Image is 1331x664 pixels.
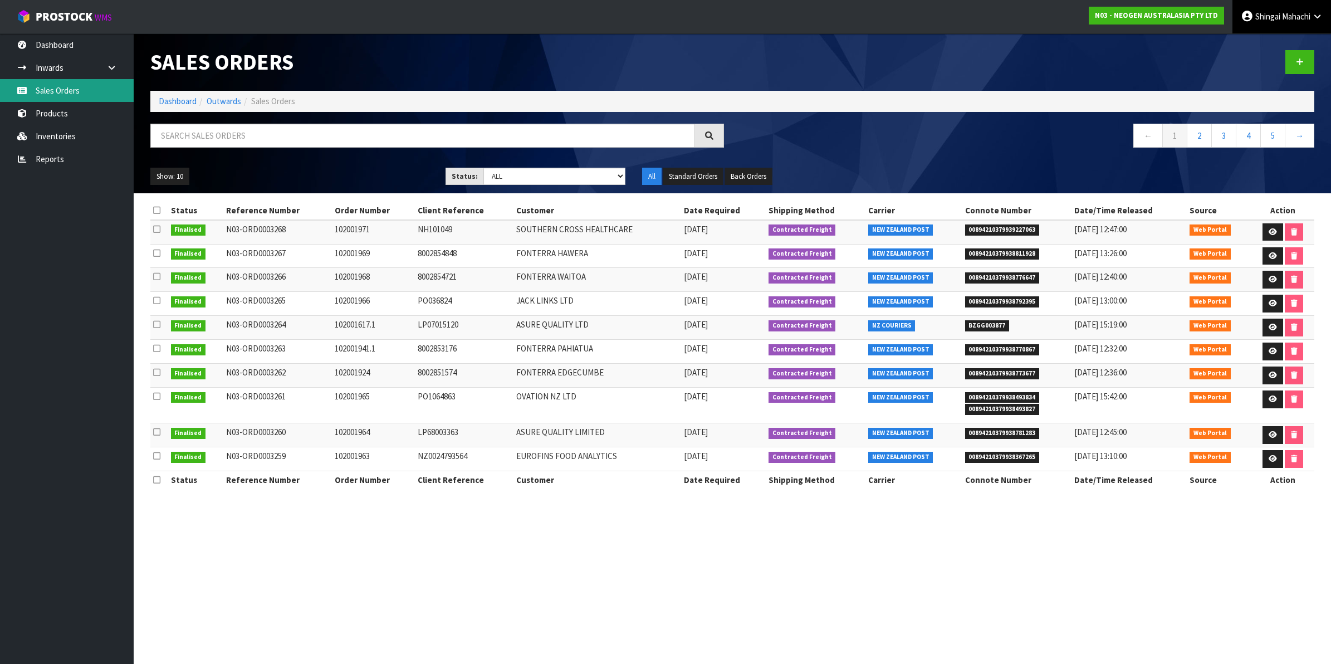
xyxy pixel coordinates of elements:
[513,244,681,268] td: FONTERRA HAWERA
[769,248,836,260] span: Contracted Freight
[1074,319,1127,330] span: [DATE] 15:19:00
[868,320,916,331] span: NZ COURIERS
[1071,471,1187,489] th: Date/Time Released
[965,404,1040,415] span: 00894210379938493827
[415,268,513,292] td: 8002854721
[168,202,223,219] th: Status
[415,202,513,219] th: Client Reference
[415,244,513,268] td: 8002854848
[1190,296,1231,307] span: Web Portal
[769,296,836,307] span: Contracted Freight
[1074,391,1127,402] span: [DATE] 15:42:00
[684,248,708,258] span: [DATE]
[513,202,681,219] th: Customer
[168,471,223,489] th: Status
[1190,344,1231,355] span: Web Portal
[36,9,92,24] span: ProStock
[868,272,933,284] span: NEW ZEALAND POST
[171,272,206,284] span: Finalised
[965,224,1040,236] span: 00894210379939227063
[684,451,708,461] span: [DATE]
[415,471,513,489] th: Client Reference
[452,172,478,181] strong: Status:
[769,320,836,331] span: Contracted Freight
[684,343,708,354] span: [DATE]
[965,248,1040,260] span: 00894210379938811928
[223,202,332,219] th: Reference Number
[513,220,681,244] td: SOUTHERN CROSS HEALTHCARE
[1071,202,1187,219] th: Date/Time Released
[1190,224,1231,236] span: Web Portal
[223,340,332,364] td: N03-ORD0003263
[513,423,681,447] td: ASURE QUALITY LIMITED
[332,316,415,340] td: 102001617.1
[1187,124,1212,148] a: 2
[868,452,933,463] span: NEW ZEALAND POST
[415,388,513,423] td: PO1064863
[962,202,1072,219] th: Connote Number
[332,220,415,244] td: 102001971
[171,320,206,331] span: Finalised
[769,344,836,355] span: Contracted Freight
[769,272,836,284] span: Contracted Freight
[1190,320,1231,331] span: Web Portal
[684,295,708,306] span: [DATE]
[681,202,766,219] th: Date Required
[769,452,836,463] span: Contracted Freight
[868,344,933,355] span: NEW ZEALAND POST
[868,428,933,439] span: NEW ZEALAND POST
[332,268,415,292] td: 102001968
[965,428,1040,439] span: 00894210379938781283
[223,364,332,388] td: N03-ORD0003262
[415,292,513,316] td: PO036824
[681,471,766,489] th: Date Required
[868,248,933,260] span: NEW ZEALAND POST
[171,296,206,307] span: Finalised
[1190,428,1231,439] span: Web Portal
[415,316,513,340] td: LP07015120
[332,202,415,219] th: Order Number
[769,368,836,379] span: Contracted Freight
[1074,367,1127,378] span: [DATE] 12:36:00
[684,224,708,235] span: [DATE]
[171,428,206,439] span: Finalised
[684,427,708,437] span: [DATE]
[513,447,681,471] td: EUROFINS FOOD ANALYTICS
[868,296,933,307] span: NEW ZEALAND POST
[332,292,415,316] td: 102001966
[171,344,206,355] span: Finalised
[171,224,206,236] span: Finalised
[769,392,836,403] span: Contracted Freight
[962,471,1072,489] th: Connote Number
[415,220,513,244] td: NH101049
[223,447,332,471] td: N03-ORD0003259
[513,268,681,292] td: FONTERRA WAITOA
[415,423,513,447] td: LP68003363
[1285,124,1314,148] a: →
[1190,368,1231,379] span: Web Portal
[1074,271,1127,282] span: [DATE] 12:40:00
[171,452,206,463] span: Finalised
[663,168,723,185] button: Standard Orders
[223,292,332,316] td: N03-ORD0003265
[965,320,1010,331] span: BZGG003877
[766,471,865,489] th: Shipping Method
[1211,124,1236,148] a: 3
[171,368,206,379] span: Finalised
[159,96,197,106] a: Dashboard
[684,367,708,378] span: [DATE]
[1255,11,1280,22] span: Shingai
[1162,124,1187,148] a: 1
[741,124,1314,151] nav: Page navigation
[17,9,31,23] img: cube-alt.png
[766,202,865,219] th: Shipping Method
[332,340,415,364] td: 102001941.1
[965,272,1040,284] span: 00894210379938776647
[769,428,836,439] span: Contracted Freight
[1190,452,1231,463] span: Web Portal
[965,344,1040,355] span: 00894210379938770867
[332,447,415,471] td: 102001963
[223,244,332,268] td: N03-ORD0003267
[1236,124,1261,148] a: 4
[415,447,513,471] td: NZ0024793564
